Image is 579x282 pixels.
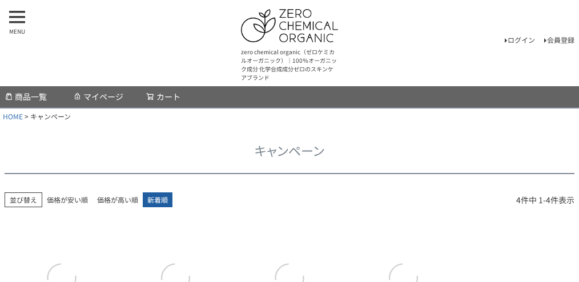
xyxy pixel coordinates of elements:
[5,192,42,208] span: 並び替え
[500,30,540,50] a: ログイン
[521,194,537,206] span: 件中
[9,27,25,35] span: menu
[543,194,546,206] span: -
[137,86,190,107] a: カート
[69,86,128,107] a: マイページ
[25,111,71,122] li: キャンペーン
[156,91,180,103] span: カート
[143,192,172,207] span: 新着順
[5,143,574,174] h1: キャンペーン
[42,192,93,207] a: 価格が安い順
[241,47,339,82] p: zero chemical organic（ゼロケミカルオーガニック）｜100％オーガニック成分 化学合成成分ゼロのスキンケアブランド
[3,111,23,121] a: HOME
[540,30,579,50] a: 会員登録
[516,194,537,206] span: 4
[550,194,574,206] span: 件表示
[538,194,574,206] span: 1 4
[93,192,143,207] a: 価格が高い順
[241,9,339,42] img: ゼロケミカルオーガニック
